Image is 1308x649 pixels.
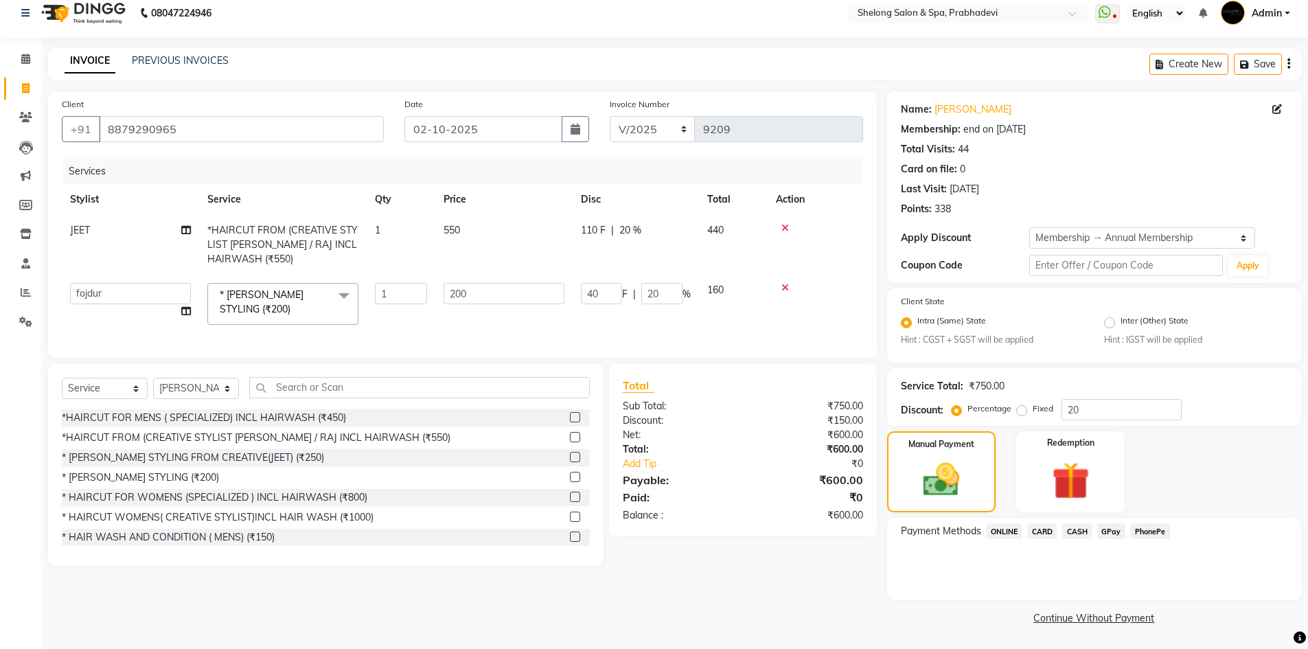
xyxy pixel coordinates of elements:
[622,287,628,301] span: F
[1029,255,1223,276] input: Enter Offer / Coupon Code
[707,224,724,236] span: 440
[901,403,943,418] div: Discount:
[367,184,435,215] th: Qty
[62,98,84,111] label: Client
[743,413,873,428] div: ₹150.00
[901,379,963,394] div: Service Total:
[908,438,974,451] label: Manual Payment
[1252,6,1282,21] span: Admin
[743,428,873,442] div: ₹600.00
[743,399,873,413] div: ₹750.00
[612,472,743,488] div: Payable:
[768,184,863,215] th: Action
[435,184,573,215] th: Price
[70,224,90,236] span: JEET
[62,510,374,525] div: * HAIRCUT WOMENS( CREATIVE STYLIST)INCL HAIR WASH (₹1000)
[901,102,932,117] div: Name:
[1062,523,1092,539] span: CASH
[707,284,724,296] span: 160
[612,399,743,413] div: Sub Total:
[63,159,873,184] div: Services
[1047,437,1094,449] label: Redemption
[1228,255,1267,276] button: Apply
[610,98,669,111] label: Invoice Number
[581,223,606,238] span: 110 F
[950,182,979,196] div: [DATE]
[1033,402,1053,415] label: Fixed
[612,442,743,457] div: Total:
[901,295,945,308] label: Client State
[901,122,961,137] div: Membership:
[573,184,699,215] th: Disc
[1104,334,1287,346] small: Hint : IGST will be applied
[743,442,873,457] div: ₹600.00
[743,508,873,523] div: ₹600.00
[934,102,1011,117] a: [PERSON_NAME]
[901,524,981,538] span: Payment Methods
[199,184,367,215] th: Service
[1234,54,1282,75] button: Save
[912,459,971,501] img: _cash.svg
[375,224,380,236] span: 1
[207,224,358,265] span: *HAIRCUT FROM (CREATIVE STYLIST [PERSON_NAME] / RAJ INCL HAIRWASH (₹550)
[99,116,384,142] input: Search by Name/Mobile/Email/Code
[132,54,229,67] a: PREVIOUS INVOICES
[1097,523,1125,539] span: GPay
[612,457,764,471] a: Add Tip
[612,428,743,442] div: Net:
[62,184,199,215] th: Stylist
[62,470,219,485] div: * [PERSON_NAME] STYLING (₹200)
[1121,315,1189,331] label: Inter (Other) State
[960,162,965,177] div: 0
[623,378,654,393] span: Total
[682,287,691,301] span: %
[612,508,743,523] div: Balance :
[890,611,1298,626] a: Continue Without Payment
[987,523,1022,539] span: ONLINE
[901,334,1084,346] small: Hint : CGST + SGST will be applied
[901,142,955,157] div: Total Visits:
[934,202,951,216] div: 338
[633,287,636,301] span: |
[901,202,932,216] div: Points:
[62,530,275,545] div: * HAIR WASH AND CONDITION ( MENS) (₹150)
[958,142,969,157] div: 44
[444,224,460,236] span: 550
[969,379,1005,394] div: ₹750.00
[65,49,115,73] a: INVOICE
[1149,54,1228,75] button: Create New
[901,182,947,196] div: Last Visit:
[743,472,873,488] div: ₹600.00
[612,413,743,428] div: Discount:
[1131,523,1170,539] span: PhonePe
[404,98,423,111] label: Date
[1040,457,1101,504] img: _gift.svg
[1221,1,1245,25] img: Admin
[901,231,1030,245] div: Apply Discount
[220,288,303,315] span: * [PERSON_NAME] STYLING (₹200)
[619,223,641,238] span: 20 %
[901,162,957,177] div: Card on file:
[743,489,873,505] div: ₹0
[611,223,614,238] span: |
[249,377,590,398] input: Search or Scan
[62,451,324,465] div: * [PERSON_NAME] STYLING FROM CREATIVE(JEET) (₹250)
[62,431,450,445] div: *HAIRCUT FROM (CREATIVE STYLIST [PERSON_NAME] / RAJ INCL HAIRWASH (₹550)
[765,457,873,471] div: ₹0
[967,402,1011,415] label: Percentage
[612,489,743,505] div: Paid:
[62,116,100,142] button: +91
[62,490,367,505] div: * HAIRCUT FOR WOMENS (SPECIALIZED ) INCL HAIRWASH (₹800)
[290,303,297,315] a: x
[699,184,768,215] th: Total
[62,411,346,425] div: *HAIRCUT FOR MENS ( SPECIALIZED) INCL HAIRWASH (₹450)
[1027,523,1057,539] span: CARD
[917,315,986,331] label: Intra (Same) State
[901,258,1030,273] div: Coupon Code
[963,122,1026,137] div: end on [DATE]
